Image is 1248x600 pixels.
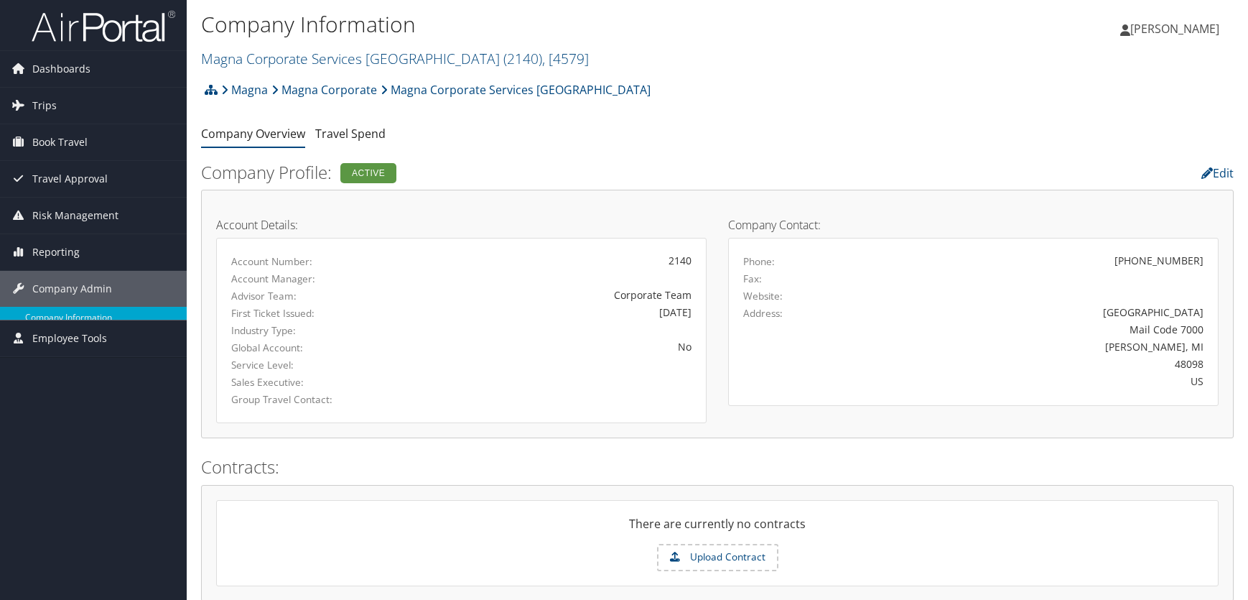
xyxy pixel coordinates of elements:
[392,339,691,354] div: No
[201,126,305,142] a: Company Overview
[32,51,90,87] span: Dashboards
[864,374,1203,389] div: US
[231,306,371,320] label: First Ticket Issued:
[542,49,589,68] span: , [ 4579 ]
[271,75,377,104] a: Magna Corporate
[392,305,691,320] div: [DATE]
[743,306,783,320] label: Address:
[32,198,118,234] span: Risk Management
[864,339,1203,354] div: [PERSON_NAME], MI
[1120,7,1234,50] a: [PERSON_NAME]
[231,341,371,355] label: Global Account:
[864,305,1203,320] div: [GEOGRAPHIC_DATA]
[231,375,371,389] label: Sales Executive:
[340,163,396,183] div: Active
[32,88,57,124] span: Trips
[1201,165,1234,181] a: Edit
[658,545,777,570] label: Upload Contract
[743,254,775,269] label: Phone:
[221,75,268,104] a: Magna
[231,254,371,269] label: Account Number:
[216,219,707,231] h4: Account Details:
[1114,253,1203,268] div: [PHONE_NUMBER]
[32,124,88,160] span: Book Travel
[201,160,883,185] h2: Company Profile:
[231,272,371,286] label: Account Manager:
[864,356,1203,371] div: 48098
[32,234,80,270] span: Reporting
[231,358,371,372] label: Service Level:
[315,126,386,142] a: Travel Spend
[503,49,542,68] span: ( 2140 )
[231,289,371,303] label: Advisor Team:
[32,161,108,197] span: Travel Approval
[728,219,1219,231] h4: Company Contact:
[231,323,371,338] label: Industry Type:
[201,9,890,40] h1: Company Information
[231,392,371,407] label: Group Travel Contact:
[32,9,175,43] img: airportal-logo.png
[743,289,783,303] label: Website:
[864,322,1203,337] div: Mail Code 7000
[32,271,112,307] span: Company Admin
[201,455,1234,479] h2: Contracts:
[201,49,589,68] a: Magna Corporate Services [GEOGRAPHIC_DATA]
[1130,21,1219,37] span: [PERSON_NAME]
[32,320,107,356] span: Employee Tools
[743,272,762,286] label: Fax:
[381,75,651,104] a: Magna Corporate Services [GEOGRAPHIC_DATA]
[392,287,691,303] div: Corporate Team
[217,515,1218,544] div: There are currently no contracts
[392,253,691,268] div: 2140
